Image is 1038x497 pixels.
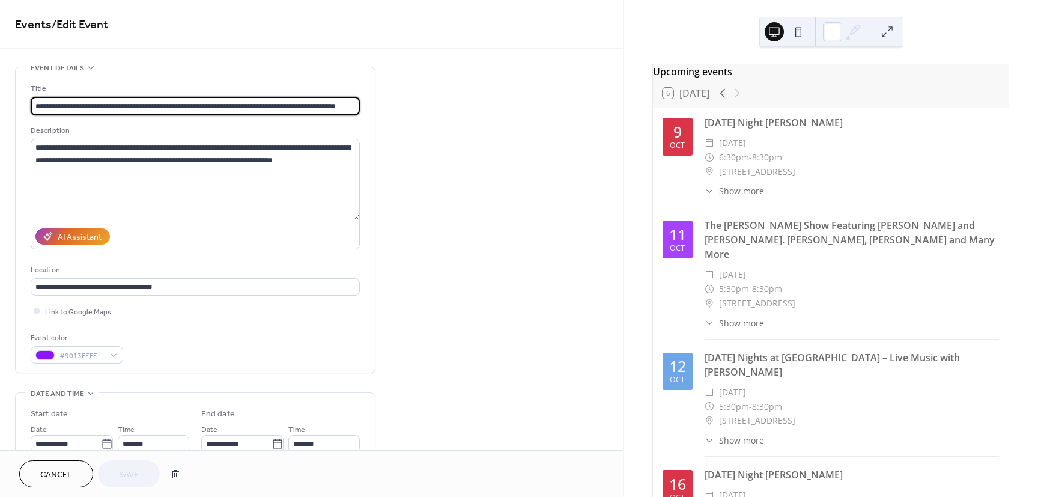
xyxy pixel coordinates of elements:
span: #9013FEFF [59,350,104,362]
div: Description [31,124,357,137]
span: Link to Google Maps [45,306,111,319]
span: 6:30pm [719,150,749,165]
span: - [749,282,752,296]
div: Title [31,82,357,95]
span: [STREET_ADDRESS] [719,296,795,311]
button: Cancel [19,460,93,487]
span: Date [201,424,217,436]
span: 5:30pm [719,282,749,296]
span: 8:30pm [752,282,782,296]
button: ​Show more [705,184,764,197]
div: ​ [705,165,714,179]
span: Event details [31,62,84,75]
button: ​Show more [705,434,764,447]
span: Time [118,424,135,436]
div: Oct [670,245,685,252]
div: ​ [705,136,714,150]
span: Show more [719,317,764,329]
div: ​ [705,400,714,414]
span: [DATE] [719,385,746,400]
div: ​ [705,296,714,311]
span: Date and time [31,388,84,400]
button: ​Show more [705,317,764,329]
span: [DATE] [719,136,746,150]
div: 12 [669,359,686,374]
span: - [749,150,752,165]
div: Location [31,264,357,276]
div: ​ [705,267,714,282]
div: ​ [705,413,714,428]
div: ​ [705,282,714,296]
div: 9 [673,124,682,139]
span: [STREET_ADDRESS] [719,413,795,428]
span: Cancel [40,469,72,481]
div: Upcoming events [653,64,1009,79]
div: [DATE] Night [PERSON_NAME] [705,115,999,130]
span: Date [31,424,47,436]
div: ​ [705,184,714,197]
span: [DATE] [719,267,746,282]
div: ​ [705,150,714,165]
span: Show more [719,184,764,197]
div: ​ [705,317,714,329]
a: Events [15,13,52,37]
span: [STREET_ADDRESS] [719,165,795,179]
button: AI Assistant [35,228,110,245]
span: 5:30pm [719,400,749,414]
div: ​ [705,385,714,400]
div: 16 [669,477,686,492]
span: / Edit Event [52,13,108,37]
div: Event color [31,332,121,344]
span: 8:30pm [752,400,782,414]
span: 8:30pm [752,150,782,165]
div: Oct [670,376,685,384]
div: [DATE] Nights at [GEOGRAPHIC_DATA] – Live Music with [PERSON_NAME] [705,350,999,379]
div: Start date [31,408,68,421]
div: 11 [669,227,686,242]
span: - [749,400,752,414]
span: Time [288,424,305,436]
div: End date [201,408,235,421]
span: Show more [719,434,764,447]
div: ​ [705,434,714,447]
div: AI Assistant [58,231,102,244]
div: [DATE] Night [PERSON_NAME] [705,468,999,482]
div: The [PERSON_NAME] Show Featuring [PERSON_NAME] and [PERSON_NAME]. [PERSON_NAME], [PERSON_NAME] an... [705,218,999,261]
div: Oct [670,142,685,150]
